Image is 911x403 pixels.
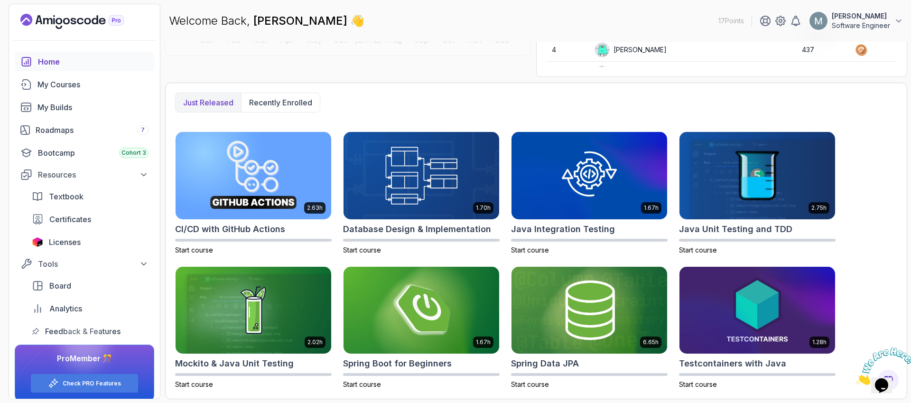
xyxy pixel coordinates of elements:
p: 6.65h [643,338,659,346]
img: Testcontainers with Java card [679,267,835,354]
h2: Spring Boot for Beginners [343,357,452,370]
a: certificates [26,210,154,229]
span: 👋 [350,13,365,29]
button: Recently enrolled [241,93,320,112]
img: CI/CD with GitHub Actions card [176,132,331,219]
a: textbook [26,187,154,206]
span: Start course [175,246,213,254]
span: Start course [175,380,213,388]
div: Bootcamp [38,147,149,159]
iframe: chat widget [852,344,911,389]
div: NC [595,66,623,81]
h2: Database Design & Implementation [343,223,491,236]
div: My Courses [37,79,149,90]
a: builds [15,98,154,117]
a: analytics [26,299,154,318]
span: Analytics [49,303,82,314]
span: Cohort 3 [121,149,146,157]
p: 1.67h [644,204,659,212]
img: Spring Boot for Beginners card [344,267,499,354]
td: 437 [796,38,849,62]
img: Mockito & Java Unit Testing card [176,267,331,354]
span: Licenses [49,236,81,248]
div: Resources [38,169,149,180]
td: 5 [546,62,589,85]
a: Spring Data JPA card6.65hSpring Data JPAStart course [511,266,668,390]
a: CI/CD with GitHub Actions card2.63hCI/CD with GitHub ActionsStart course [175,131,332,255]
span: Feedback & Features [45,326,121,337]
span: Start course [343,380,381,388]
a: courses [15,75,154,94]
button: Just released [176,93,241,112]
img: default monster avatar [595,43,609,57]
p: 2.02h [307,338,323,346]
td: 4 [546,38,589,62]
span: 7 [141,126,145,134]
a: Landing page [20,14,146,29]
div: Tools [38,258,149,270]
button: Tools [15,255,154,272]
button: user profile image[PERSON_NAME]Software Engineer [809,11,903,30]
div: Roadmaps [36,124,149,136]
a: Java Integration Testing card1.67hJava Integration TestingStart course [511,131,668,255]
img: jetbrains icon [32,237,43,247]
h2: Java Integration Testing [511,223,615,236]
a: licenses [26,233,154,252]
a: Mockito & Java Unit Testing card2.02hMockito & Java Unit TestingStart course [175,266,332,390]
span: Board [49,280,71,291]
h2: CI/CD with GitHub Actions [175,223,285,236]
a: board [26,276,154,295]
h2: Java Unit Testing and TDD [679,223,792,236]
div: My Builds [37,102,149,113]
a: feedback [26,322,154,341]
a: Java Unit Testing and TDD card2.75hJava Unit Testing and TDDStart course [679,131,836,255]
span: Textbook [49,191,84,202]
p: 17 Points [718,16,744,26]
a: home [15,52,154,71]
td: 320 [796,62,849,85]
img: Java Unit Testing and TDD card [679,132,835,219]
p: 1.28h [812,338,827,346]
img: Java Integration Testing card [511,132,667,219]
a: Testcontainers with Java card1.28hTestcontainers with JavaStart course [679,266,836,390]
span: Start course [511,380,549,388]
div: [PERSON_NAME] [595,42,667,57]
img: user profile image [809,12,827,30]
span: Start course [679,380,717,388]
p: Software Engineer [832,21,890,30]
span: Start course [343,246,381,254]
p: 1.67h [476,338,491,346]
span: Certificates [49,214,91,225]
p: 2.75h [811,204,827,212]
a: roadmaps [15,121,154,140]
img: Chat attention grabber [4,4,63,41]
a: Spring Boot for Beginners card1.67hSpring Boot for BeginnersStart course [343,266,500,390]
img: Database Design & Implementation card [344,132,499,219]
h2: Mockito & Java Unit Testing [175,357,294,370]
img: Spring Data JPA card [511,267,667,354]
span: Start course [511,246,549,254]
a: Check PRO Features [63,380,121,387]
img: user profile image [595,66,609,80]
div: Home [38,56,149,67]
p: [PERSON_NAME] [832,11,890,21]
span: Start course [679,246,717,254]
p: 1.70h [476,204,491,212]
h2: Spring Data JPA [511,357,579,370]
p: 2.63h [307,204,323,212]
a: Database Design & Implementation card1.70hDatabase Design & ImplementationStart course [343,131,500,255]
h2: Testcontainers with Java [679,357,786,370]
p: Just released [183,97,233,108]
button: Check PRO Features [30,374,139,393]
span: [PERSON_NAME] [253,14,350,28]
a: bootcamp [15,143,154,162]
p: Recently enrolled [249,97,312,108]
p: Welcome Back, [169,13,364,28]
button: Resources [15,166,154,183]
